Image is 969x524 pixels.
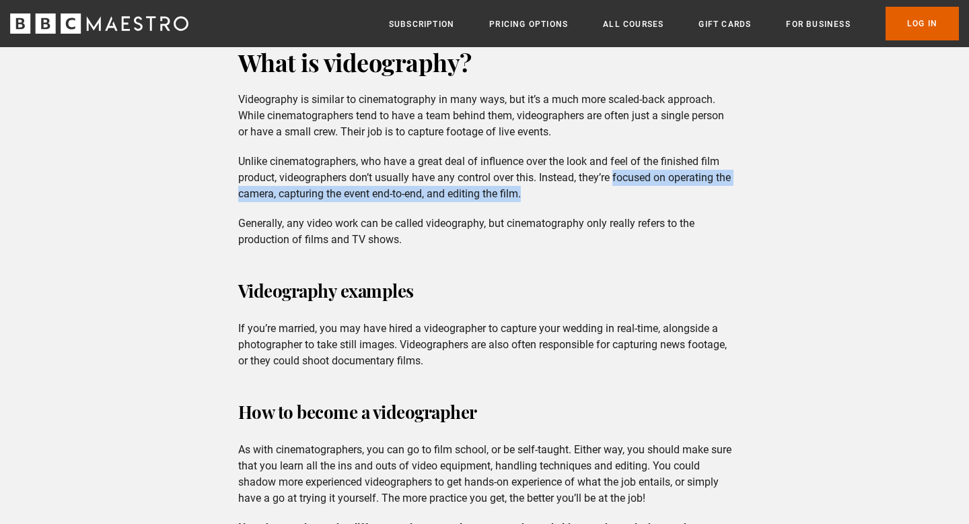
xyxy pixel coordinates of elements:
p: Unlike cinematographers, who have a great deal of influence over the look and feel of the finishe... [238,154,731,202]
a: Pricing Options [489,18,568,31]
a: All Courses [603,18,663,31]
p: If you’re married, you may have hired a videographer to capture your wedding in real-time, alongs... [238,321,731,369]
svg: BBC Maestro [10,13,188,34]
a: Subscription [389,18,454,31]
p: As with cinematographers, you can go to film school, or be self-taught. Either way, you should ma... [238,442,731,506]
p: Videography is similar to cinematography in many ways, but it’s a much more scaled-back approach.... [238,92,731,140]
nav: Primary [389,7,959,40]
h2: What is videography? [238,46,731,78]
h3: How to become a videographer [238,396,731,428]
a: Gift Cards [698,18,751,31]
h3: Videography examples [238,275,731,307]
a: For business [786,18,850,31]
a: Log In [886,7,959,40]
p: Generally, any video work can be called videography, but cinematography only really refers to the... [238,216,731,248]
